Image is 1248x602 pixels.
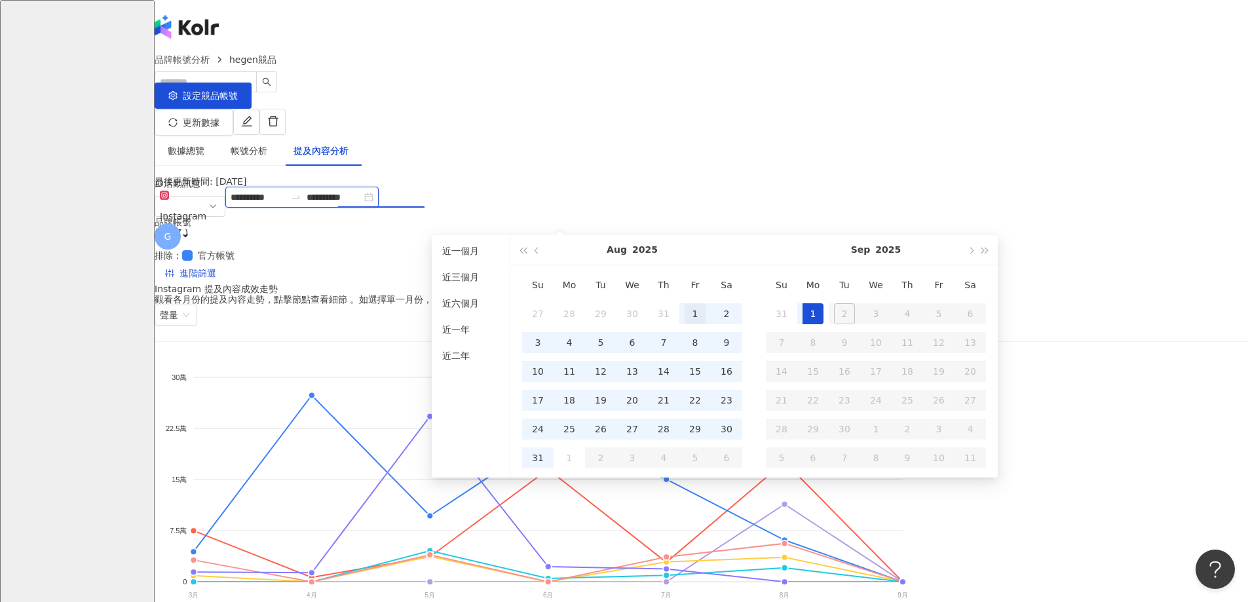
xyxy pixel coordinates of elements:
div: 21 [653,390,674,411]
td: 2025-07-27 [522,299,554,328]
th: Sa [711,271,742,299]
th: Tu [585,271,616,299]
td: 2025-07-31 [648,299,679,328]
div: 19 [590,390,611,411]
td: 2025-08-31 [522,443,554,472]
div: 5 [590,332,611,353]
div: 22 [685,390,706,411]
button: Aug [607,235,627,265]
td: 2025-08-30 [711,415,742,443]
iframe: Help Scout Beacon - Open [1196,550,1235,589]
div: 31 [527,447,548,468]
td: 2025-08-29 [679,415,711,443]
td: 2025-08-14 [648,357,679,386]
th: Su [766,271,797,299]
th: Th [648,271,679,299]
td: 2025-08-19 [585,386,616,415]
li: 近一年 [437,319,504,340]
div: 30 [716,419,737,440]
div: 2 [716,303,737,324]
th: Fr [923,271,955,299]
th: Su [522,271,554,299]
td: 2025-08-31 [766,299,797,328]
li: 近一個月 [437,240,504,261]
th: Mo [554,271,585,299]
div: 28 [653,419,674,440]
td: 2025-09-01 [797,299,829,328]
td: 2025-08-20 [616,386,648,415]
div: 12 [590,361,611,382]
div: 24 [527,419,548,440]
div: 16 [716,361,737,382]
td: 2025-08-09 [711,328,742,357]
div: 11 [559,361,580,382]
td: 2025-08-13 [616,357,648,386]
div: 9 [716,332,737,353]
div: 15 [685,361,706,382]
td: 2025-08-17 [522,386,554,415]
td: 2025-07-30 [616,299,648,328]
td: 2025-08-25 [554,415,585,443]
div: 29 [685,419,706,440]
td: 2025-08-27 [616,415,648,443]
div: 1 [685,303,706,324]
td: 2025-08-15 [679,357,711,386]
div: 13 [622,361,643,382]
th: Fr [679,271,711,299]
div: 18 [559,390,580,411]
div: 3 [527,332,548,353]
th: We [616,271,648,299]
div: 4 [559,332,580,353]
div: 29 [590,303,611,324]
div: 17 [527,390,548,411]
td: 2025-08-02 [711,299,742,328]
td: 2025-08-05 [585,328,616,357]
td: 2025-08-07 [648,328,679,357]
button: 2025 [632,235,658,265]
div: 28 [559,303,580,324]
div: 14 [653,361,674,382]
td: 2025-08-11 [554,357,585,386]
td: 2025-08-28 [648,415,679,443]
td: 2025-08-06 [616,328,648,357]
td: 2025-08-18 [554,386,585,415]
td: 2025-08-08 [679,328,711,357]
div: 31 [653,303,674,324]
th: Th [892,271,923,299]
td: 2025-08-23 [711,386,742,415]
div: 7 [653,332,674,353]
li: 近三個月 [437,267,504,288]
th: Mo [797,271,829,299]
li: 近六個月 [437,293,504,314]
td: 2025-08-04 [554,328,585,357]
div: 1 [803,303,823,324]
td: 2025-07-29 [585,299,616,328]
th: Tu [829,271,860,299]
td: 2025-08-16 [711,357,742,386]
td: 2025-07-28 [554,299,585,328]
th: We [860,271,892,299]
div: 23 [716,390,737,411]
div: 10 [527,361,548,382]
div: 25 [559,419,580,440]
div: 31 [771,303,792,324]
div: 6 [622,332,643,353]
td: 2025-08-22 [679,386,711,415]
div: 30 [622,303,643,324]
td: 2025-08-03 [522,328,554,357]
div: 20 [622,390,643,411]
div: 8 [685,332,706,353]
div: 26 [590,419,611,440]
td: 2025-08-26 [585,415,616,443]
li: 近二年 [437,345,504,366]
th: Sa [955,271,986,299]
button: Sep [851,235,871,265]
td: 2025-08-12 [585,357,616,386]
td: 2025-08-21 [648,386,679,415]
td: 2025-08-24 [522,415,554,443]
button: 2025 [875,235,901,265]
td: 2025-08-10 [522,357,554,386]
div: 27 [622,419,643,440]
td: 2025-09-01 [554,443,585,472]
td: 2025-08-01 [679,299,711,328]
